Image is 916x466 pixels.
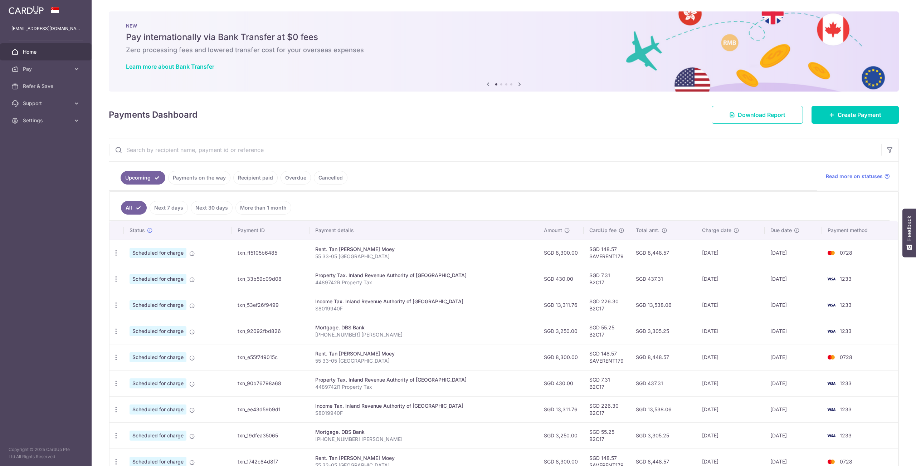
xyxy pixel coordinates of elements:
div: Rent. Tan [PERSON_NAME] Moey [315,246,532,253]
td: SGD 3,305.25 [630,318,696,344]
td: txn_ee43d59b9d1 [232,396,310,422]
span: 0728 [840,458,852,465]
td: [DATE] [765,422,822,448]
td: SGD 13,311.76 [538,292,584,318]
p: 4489742R Property Tax [315,279,532,286]
span: Read more on statuses [826,173,883,180]
td: SGD 148.57 SAVERENT179 [584,344,630,370]
span: Due date [770,227,792,234]
a: All [121,201,147,215]
h4: Payments Dashboard [109,108,198,121]
div: Mortgage. DBS Bank [315,428,532,436]
div: Property Tax. Inland Revenue Authority of [GEOGRAPHIC_DATA] [315,376,532,383]
td: txn_33b59c09d08 [232,266,310,292]
a: Download Report [712,106,803,124]
td: [DATE] [696,396,765,422]
p: S8019940F [315,305,532,312]
td: SGD 3,250.00 [538,422,584,448]
a: Cancelled [314,171,347,185]
span: Feedback [906,216,912,241]
td: SGD 7.31 B2C17 [584,266,630,292]
td: [DATE] [765,344,822,370]
span: Scheduled for charge [130,431,186,441]
span: CardUp fee [589,227,617,234]
td: SGD 8,300.00 [538,344,584,370]
a: Next 7 days [150,201,188,215]
p: [PHONE_NUMBER] [PERSON_NAME] [315,436,532,443]
span: 1233 [840,406,852,412]
p: S8019940F [315,409,532,417]
td: [DATE] [696,266,765,292]
td: SGD 13,311.76 [538,396,584,422]
input: Search by recipient name, payment id or reference [109,138,881,161]
span: Settings [23,117,70,124]
td: [DATE] [696,318,765,344]
td: txn_ff5105b6485 [232,240,310,266]
span: Scheduled for charge [130,248,186,258]
td: SGD 3,305.25 [630,422,696,448]
th: Payment details [310,221,538,240]
div: Property Tax. Inland Revenue Authority of [GEOGRAPHIC_DATA] [315,272,532,279]
span: Scheduled for charge [130,404,186,415]
div: Income Tax. Inland Revenue Authority of [GEOGRAPHIC_DATA] [315,298,532,305]
a: Read more on statuses [826,173,890,180]
td: SGD 7.31 B2C17 [584,370,630,396]
td: [DATE] [696,422,765,448]
span: Download Report [738,111,785,119]
td: [DATE] [696,240,765,266]
img: Bank Card [824,431,838,440]
img: Bank Card [824,249,838,257]
button: Feedback - Show survey [902,209,916,257]
img: CardUp [9,6,44,14]
th: Payment method [822,221,898,240]
td: SGD 8,448.57 [630,240,696,266]
span: Amount [544,227,562,234]
td: SGD 226.30 B2C17 [584,396,630,422]
td: SGD 430.00 [538,266,584,292]
p: [PHONE_NUMBER] [PERSON_NAME] [315,331,532,338]
td: [DATE] [765,318,822,344]
td: SGD 8,300.00 [538,240,584,266]
span: Scheduled for charge [130,352,186,362]
h5: Pay internationally via Bank Transfer at $0 fees [126,31,882,43]
td: [DATE] [765,240,822,266]
img: Bank Card [824,405,838,414]
span: Scheduled for charge [130,300,186,310]
span: Total amt. [636,227,659,234]
td: [DATE] [696,292,765,318]
a: Next 30 days [191,201,233,215]
td: txn_90b76798a68 [232,370,310,396]
span: Scheduled for charge [130,326,186,336]
span: Status [130,227,145,234]
span: 1233 [840,432,852,438]
td: SGD 55.25 B2C17 [584,318,630,344]
div: Mortgage. DBS Bank [315,324,532,331]
td: SGD 55.25 B2C17 [584,422,630,448]
td: SGD 13,538.06 [630,396,696,422]
span: Refer & Save [23,83,70,90]
td: [DATE] [696,344,765,370]
td: txn_92092fbd826 [232,318,310,344]
td: txn_e55f749015c [232,344,310,370]
span: Charge date [702,227,731,234]
div: Income Tax. Inland Revenue Authority of [GEOGRAPHIC_DATA] [315,402,532,409]
td: SGD 148.57 SAVERENT179 [584,240,630,266]
div: Rent. Tan [PERSON_NAME] Moey [315,455,532,462]
img: Bank Card [824,327,838,335]
img: Bank transfer banner [109,11,899,92]
td: SGD 437.31 [630,266,696,292]
td: txn_19dfea35065 [232,422,310,448]
img: Bank Card [824,457,838,466]
th: Payment ID [232,221,310,240]
td: [DATE] [765,292,822,318]
img: Bank Card [824,353,838,362]
p: 55 33-05 [GEOGRAPHIC_DATA] [315,357,532,364]
a: Upcoming [121,171,165,185]
img: Bank Card [824,379,838,388]
td: SGD 3,250.00 [538,318,584,344]
div: Rent. Tan [PERSON_NAME] Moey [315,350,532,357]
span: Support [23,100,70,107]
td: txn_53ef26f9499 [232,292,310,318]
p: [EMAIL_ADDRESS][DOMAIN_NAME] [11,25,80,32]
a: Recipient paid [233,171,278,185]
